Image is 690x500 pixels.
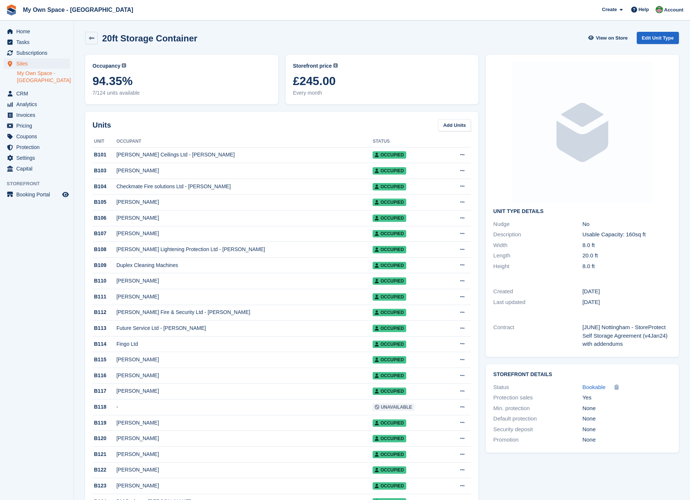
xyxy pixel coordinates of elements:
div: B117 [92,387,117,395]
div: [PERSON_NAME] [117,356,373,364]
div: B107 [92,230,117,237]
span: Occupied [373,167,406,175]
div: B116 [92,372,117,379]
h2: 20ft Storage Container [102,33,197,43]
a: menu [4,110,70,120]
span: Account [664,6,683,14]
span: Sites [16,58,61,69]
div: Last updated [493,298,582,307]
a: menu [4,58,70,69]
div: No [582,220,672,229]
div: Promotion [493,436,582,444]
div: Protection sales [493,393,582,402]
div: [PERSON_NAME] [117,419,373,427]
a: Bookable [582,383,606,392]
span: 94.35% [92,74,271,88]
a: menu [4,189,70,200]
div: B118 [92,403,117,411]
a: menu [4,99,70,109]
div: B104 [92,183,117,190]
img: Millie Webb [656,6,663,13]
div: Description [493,230,582,239]
th: Status [373,136,444,148]
div: B119 [92,419,117,427]
div: [PERSON_NAME] [117,372,373,379]
span: Booking Portal [16,189,61,200]
span: Occupied [373,183,406,190]
div: [PERSON_NAME] [117,293,373,301]
div: Contract [493,323,582,348]
div: Min. protection [493,404,582,413]
span: Subscriptions [16,48,61,58]
div: Created [493,287,582,296]
div: [DATE] [582,287,672,296]
div: None [582,436,672,444]
div: [PERSON_NAME] Ceilings Ltd - [PERSON_NAME] [117,151,373,159]
span: Occupied [373,293,406,301]
span: Capital [16,163,61,174]
span: Occupied [373,199,406,206]
div: Usable Capacity: 160sq ft [582,230,672,239]
div: [JUNE] Nottingham - StoreProtect Self Storage Agreement (v4Jan24) with addendums [582,323,672,348]
div: B103 [92,167,117,175]
a: menu [4,121,70,131]
span: Coupons [16,131,61,142]
span: Tasks [16,37,61,47]
th: Unit [92,136,117,148]
div: B120 [92,435,117,442]
span: Analytics [16,99,61,109]
span: Occupied [373,341,406,348]
div: [PERSON_NAME] [117,466,373,474]
span: Occupied [373,262,406,269]
span: Occupied [373,451,406,458]
span: Occupied [373,435,406,442]
a: My Own Space - [GEOGRAPHIC_DATA] [17,70,70,84]
span: Occupied [373,277,406,285]
a: Preview store [61,190,70,199]
span: Storefront [7,180,74,187]
a: View on Store [588,32,631,44]
div: B114 [92,340,117,348]
span: Occupied [373,214,406,222]
div: [PERSON_NAME] Fire & Security Ltd - [PERSON_NAME] [117,308,373,316]
div: [PERSON_NAME] [117,167,373,175]
th: Occupant [117,136,373,148]
img: icon-info-grey-7440780725fd019a000dd9b08b2336e03edf1995a4989e88bcd33f0948082b44.svg [122,63,126,68]
div: Status [493,383,582,392]
div: [PERSON_NAME] [117,387,373,395]
a: menu [4,26,70,37]
div: Height [493,262,582,271]
span: Storefront price [293,62,332,70]
div: Yes [582,393,672,402]
div: None [582,404,672,413]
div: Duplex Cleaning Machines [117,261,373,269]
span: Invoices [16,110,61,120]
div: B113 [92,324,117,332]
span: Occupied [373,372,406,379]
div: Checkmate Fire solutions Ltd - [PERSON_NAME] [117,183,373,190]
h2: Storefront Details [493,372,672,378]
div: [PERSON_NAME] [117,435,373,442]
div: Security deposit [493,425,582,434]
div: 20.0 ft [582,251,672,260]
div: [PERSON_NAME] [117,214,373,222]
div: B121 [92,450,117,458]
span: Bookable [582,384,606,390]
a: menu [4,131,70,142]
div: B106 [92,214,117,222]
span: £245.00 [293,74,471,88]
div: [PERSON_NAME] [117,198,373,206]
div: Width [493,241,582,250]
img: icon-info-grey-7440780725fd019a000dd9b08b2336e03edf1995a4989e88bcd33f0948082b44.svg [333,63,338,68]
a: menu [4,48,70,58]
div: B109 [92,261,117,269]
span: Occupied [373,151,406,159]
span: Home [16,26,61,37]
h2: Units [92,119,111,131]
span: Occupancy [92,62,120,70]
div: Default protection [493,415,582,423]
a: menu [4,153,70,163]
span: Occupied [373,466,406,474]
a: Add Units [438,119,471,131]
h2: Unit Type details [493,209,672,214]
